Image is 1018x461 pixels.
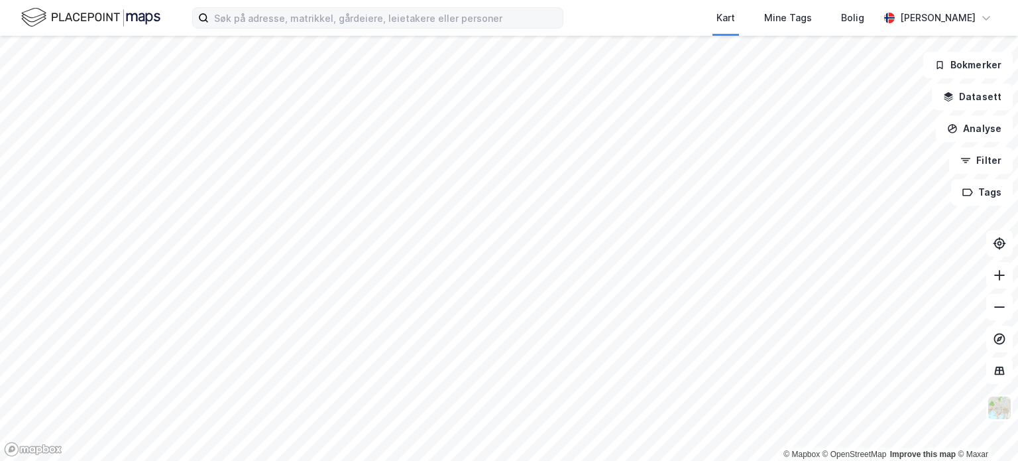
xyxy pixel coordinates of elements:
div: Mine Tags [764,10,812,26]
a: Mapbox homepage [4,442,62,457]
a: Mapbox [783,450,820,459]
button: Analyse [936,115,1013,142]
div: Kart [716,10,735,26]
a: Improve this map [890,450,956,459]
img: Z [987,395,1012,421]
div: Bolig [841,10,864,26]
input: Søk på adresse, matrikkel, gårdeiere, leietakere eller personer [209,8,563,28]
iframe: Chat Widget [952,397,1018,461]
button: Bokmerker [923,52,1013,78]
div: Kontrollprogram for chat [952,397,1018,461]
button: Datasett [932,84,1013,110]
button: Filter [949,147,1013,174]
a: OpenStreetMap [822,450,887,459]
img: logo.f888ab2527a4732fd821a326f86c7f29.svg [21,6,160,29]
button: Tags [951,179,1013,206]
div: [PERSON_NAME] [900,10,976,26]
